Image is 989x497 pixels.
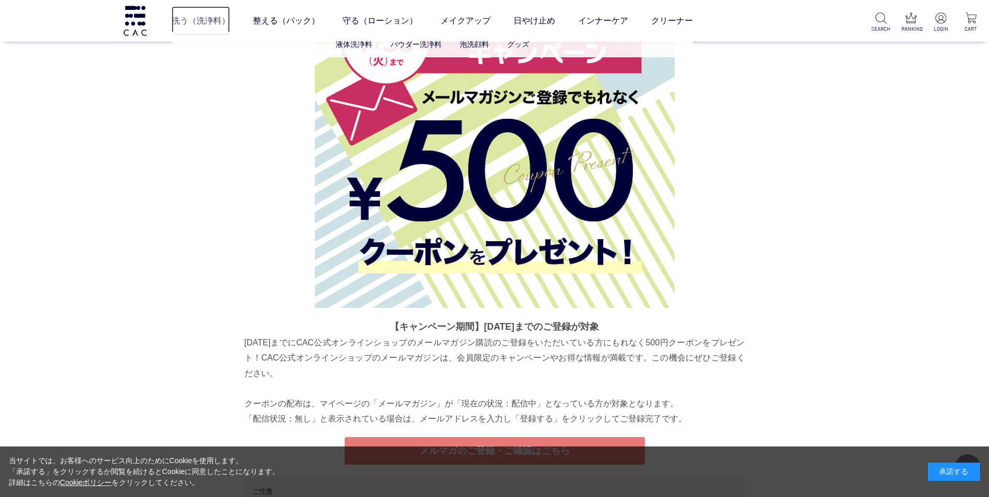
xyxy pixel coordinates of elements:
[901,13,921,33] a: RANKING
[336,40,372,48] a: 液体洗浄料
[931,13,950,33] a: LOGIN
[345,437,645,465] a: メルマガのご登録・ご確認はこちら
[343,6,418,35] a: 守る（ローション）
[931,25,950,33] p: LOGIN
[460,40,489,48] a: 泡洗顔料
[122,6,148,35] img: logo
[9,455,280,488] div: 当サイトでは、お客様へのサービス向上のためにCookieを使用します。 「承諾する」をクリックするか閲覧を続けるとCookieに同意したことになります。 詳細はこちらの をクリックしてください。
[961,13,981,33] a: CART
[441,6,491,35] a: メイクアップ
[871,13,890,33] a: SEARCH
[245,318,745,335] p: 【キャンペーン期間】[DATE]までのご登録が対象
[901,25,921,33] p: RANKING
[172,6,230,35] a: 洗う（洗浄料）
[253,6,320,35] a: 整える（パック）
[928,463,980,481] div: 承諾する
[514,6,555,35] a: 日やけ止め
[507,40,529,48] a: グッズ
[60,478,112,487] a: Cookieポリシー
[871,25,890,33] p: SEARCH
[245,335,745,427] p: [DATE]までにCAC公式オンラインショップのメールマガジン購読のご登録をいただいている方にもれなく500円クーポンをプレゼント！CAC公式オンラインショップのメールマガジンは、会員限定のキャ...
[578,6,628,35] a: インナーケア
[390,40,442,48] a: パウダー洗浄料
[651,6,693,35] a: クリーナー
[961,25,981,33] p: CART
